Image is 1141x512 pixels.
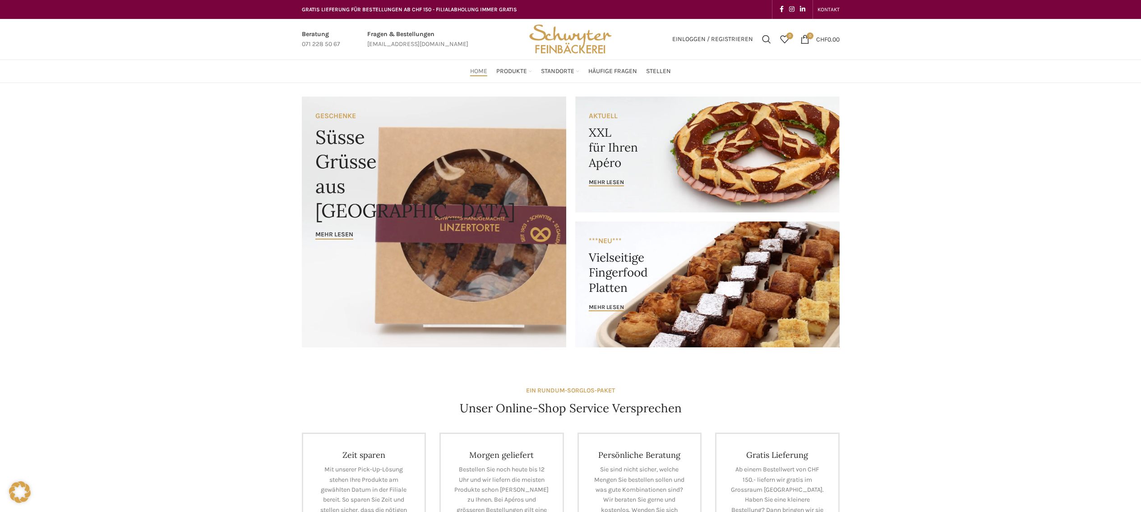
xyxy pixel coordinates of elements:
[816,35,840,43] bdi: 0.00
[454,450,549,460] h4: Morgen geliefert
[575,221,840,347] a: Banner link
[777,3,786,16] a: Facebook social link
[813,0,844,18] div: Secondary navigation
[302,97,566,347] a: Banner link
[786,32,793,39] span: 0
[496,67,527,76] span: Produkte
[541,62,579,80] a: Standorte
[470,67,487,76] span: Home
[646,67,671,76] span: Stellen
[816,35,827,43] span: CHF
[460,400,682,416] h4: Unser Online-Shop Service Versprechen
[818,6,840,13] span: KONTAKT
[470,62,487,80] a: Home
[786,3,797,16] a: Instagram social link
[575,97,840,212] a: Banner link
[317,450,411,460] h4: Zeit sparen
[367,29,468,50] a: Infobox link
[592,450,687,460] h4: Persönliche Beratung
[588,67,637,76] span: Häufige Fragen
[541,67,574,76] span: Standorte
[672,36,753,42] span: Einloggen / Registrieren
[526,19,614,60] img: Bäckerei Schwyter
[668,30,758,48] a: Einloggen / Registrieren
[807,32,813,39] span: 0
[796,30,844,48] a: 0 CHF0.00
[776,30,794,48] a: 0
[588,62,637,80] a: Häufige Fragen
[797,3,808,16] a: Linkedin social link
[646,62,671,80] a: Stellen
[776,30,794,48] div: Meine Wunschliste
[496,62,532,80] a: Produkte
[730,450,825,460] h4: Gratis Lieferung
[297,62,844,80] div: Main navigation
[302,29,340,50] a: Infobox link
[526,387,615,394] strong: EIN RUNDUM-SORGLOS-PAKET
[758,30,776,48] a: Suchen
[526,35,614,42] a: Site logo
[302,6,517,13] span: GRATIS LIEFERUNG FÜR BESTELLUNGEN AB CHF 150 - FILIALABHOLUNG IMMER GRATIS
[818,0,840,18] a: KONTAKT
